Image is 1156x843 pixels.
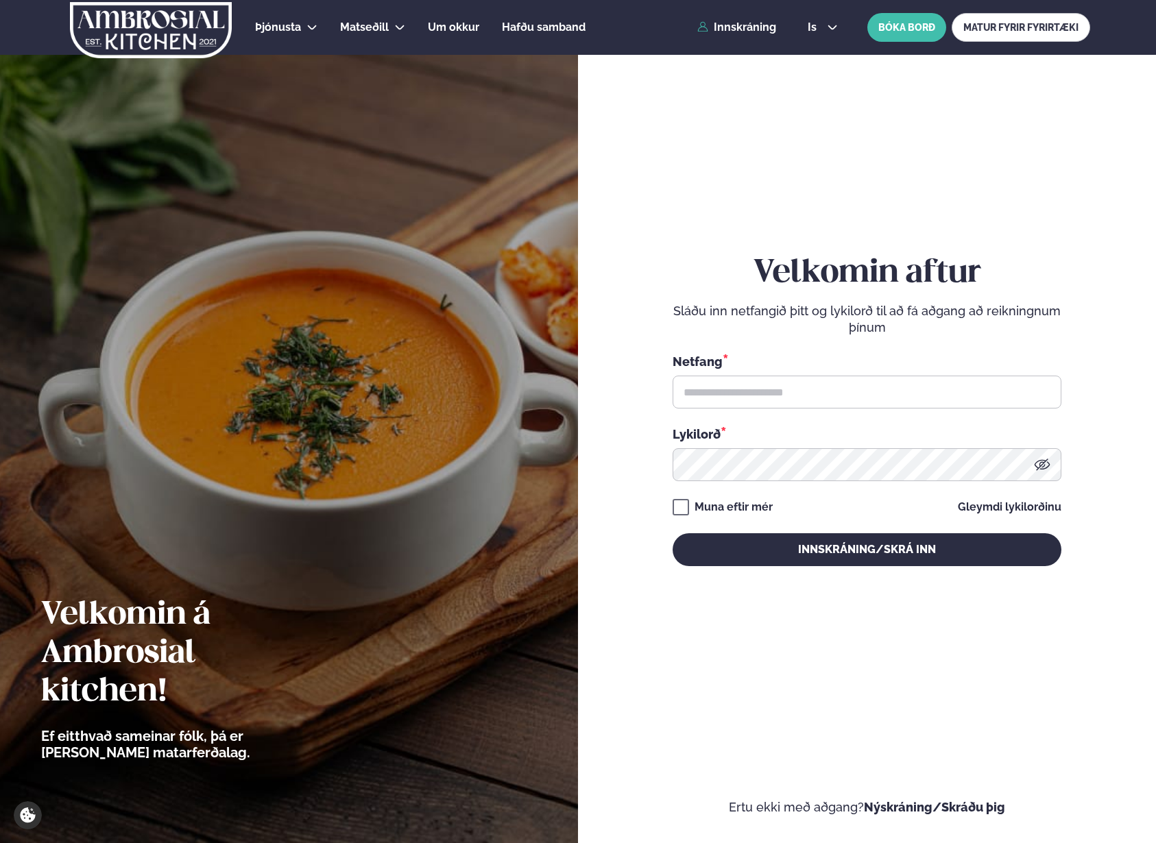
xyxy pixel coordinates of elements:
[673,533,1061,566] button: Innskráning/Skrá inn
[673,254,1061,293] h2: Velkomin aftur
[428,21,479,34] span: Um okkur
[69,2,233,58] img: logo
[673,352,1061,370] div: Netfang
[867,13,946,42] button: BÓKA BORÐ
[673,303,1061,336] p: Sláðu inn netfangið þitt og lykilorð til að fá aðgang að reikningnum þínum
[697,21,776,34] a: Innskráning
[14,801,42,829] a: Cookie settings
[797,22,848,33] button: is
[502,21,586,34] span: Hafðu samband
[502,19,586,36] a: Hafðu samband
[673,425,1061,443] div: Lykilorð
[952,13,1090,42] a: MATUR FYRIR FYRIRTÆKI
[255,19,301,36] a: Þjónusta
[41,596,326,711] h2: Velkomin á Ambrosial kitchen!
[864,800,1005,814] a: Nýskráning/Skráðu þig
[255,21,301,34] span: Þjónusta
[340,19,389,36] a: Matseðill
[958,502,1061,513] a: Gleymdi lykilorðinu
[619,799,1115,816] p: Ertu ekki með aðgang?
[340,21,389,34] span: Matseðill
[41,728,326,761] p: Ef eitthvað sameinar fólk, þá er [PERSON_NAME] matarferðalag.
[428,19,479,36] a: Um okkur
[808,22,821,33] span: is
